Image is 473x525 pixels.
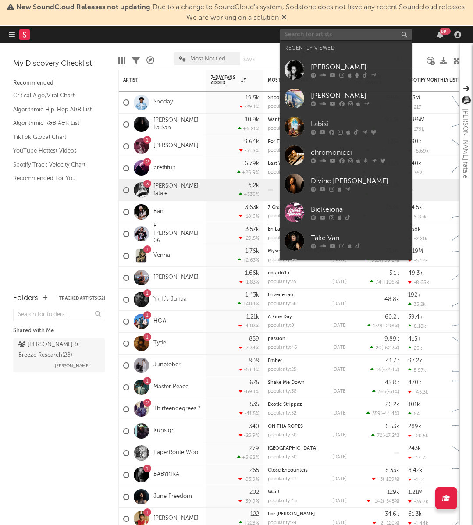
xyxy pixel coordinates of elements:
div: 41.7k [386,358,399,364]
div: [DATE] [332,258,347,262]
span: +50.6 % [381,258,398,263]
div: 243k [408,446,421,451]
a: El [PERSON_NAME] 06 [153,223,202,245]
div: Close Encounters [268,468,347,473]
a: 7 Gramzz [268,205,289,210]
div: 1.66k [245,270,259,276]
div: popularity: 50 [268,455,297,460]
a: Junetober [153,362,181,369]
div: ( ) [367,498,399,504]
a: [GEOGRAPHIC_DATA] [268,446,317,451]
div: +6.21 % [238,126,259,131]
div: Most Recent Track [268,78,334,83]
a: Last Wish [268,161,289,166]
a: Shake Me Down [268,380,305,385]
div: ( ) [367,323,399,329]
div: 1.21k [246,314,259,320]
div: Ember [268,358,347,363]
div: Last Wish [268,161,347,166]
div: [DATE] [332,411,347,416]
span: 16 [376,368,381,372]
div: popularity: 45 [268,499,297,504]
a: Divine [PERSON_NAME] [280,170,412,198]
div: Edit Columns [118,48,125,73]
div: -39.7k [408,499,428,504]
div: 240k [408,161,421,167]
div: popularity: 12 [268,236,296,241]
a: [PERSON_NAME] [153,142,199,150]
div: 470k [408,380,421,386]
div: -39.9 % [238,498,259,504]
a: [PERSON_NAME] [153,515,199,522]
span: 159 [373,324,381,329]
div: Labisi [311,119,407,129]
a: Spotify Track Velocity Chart [13,160,96,170]
a: Critical Algo/Viral Chart [13,91,96,100]
div: ON THA ROPES [268,424,347,429]
div: [DATE] [332,280,347,284]
div: Want You [268,117,347,122]
div: [PERSON_NAME] fatale [460,109,470,178]
a: prettifun [153,164,176,172]
div: -20.5k [408,433,428,439]
a: Exotic Strippaz [268,402,302,407]
div: -1.83 % [239,279,259,285]
a: [PERSON_NAME] [153,274,199,281]
div: popularity: 35 [268,280,296,284]
div: 19.5k [245,95,259,101]
div: -29.5 % [239,235,259,241]
a: Algorithmic Hip-Hop A&R List [13,105,96,114]
div: popularity: 0 [268,323,294,328]
div: ( ) [366,411,399,416]
a: Shoday [153,99,173,106]
div: A Fine Day [268,315,347,319]
a: [PERSON_NAME] La San [153,117,202,132]
span: [PERSON_NAME] [55,361,90,371]
div: 45.8k [385,380,399,386]
div: [DATE] [332,477,347,482]
div: A&R Pipeline [146,48,154,73]
div: -51.8 % [239,148,259,153]
button: 99+ [437,31,443,38]
div: For The Hills [268,139,347,144]
div: BigKeiona [311,204,407,215]
a: [PERSON_NAME] [280,84,412,113]
a: Master Peace [153,383,188,391]
div: 34.6k [385,511,399,517]
span: 935 [371,258,380,263]
div: popularity: 50 [268,170,297,175]
div: 5.1k [389,270,399,276]
div: -53.4 % [239,367,259,372]
div: 279 [249,446,259,451]
div: 6.2k [248,183,259,188]
div: For Oliver [268,512,347,517]
div: 99 + [440,28,451,35]
div: 289k [408,424,421,429]
div: 859 [249,336,259,342]
a: Kuhsigh [153,427,175,435]
a: June Freedom [153,493,192,500]
div: ( ) [372,389,399,394]
div: popularity: 42 [268,148,297,153]
div: 202 [249,490,259,495]
div: Shared with Me [13,326,105,336]
div: 9.64k [244,139,259,145]
div: -83.9 % [238,476,259,482]
div: popularity: 64 [268,126,297,131]
div: 61.3k [408,511,422,517]
div: +330 % [239,192,259,197]
div: 179k [408,126,424,132]
div: 6.79k [245,161,259,167]
a: Myself (feat. [PERSON_NAME]) [268,249,336,254]
div: [DATE] [332,302,347,306]
div: 1.19M [408,248,423,254]
div: [DATE] [332,389,347,394]
div: Wait! [268,490,347,495]
div: En La Casa [268,227,347,232]
span: -44.4 % [382,411,398,416]
span: Most Notified [190,56,225,62]
a: Algorithmic R&B A&R List [13,118,96,128]
span: -545 % [384,499,398,504]
div: [DATE] [332,455,347,460]
span: New SoundCloud Releases not updating [16,4,150,11]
